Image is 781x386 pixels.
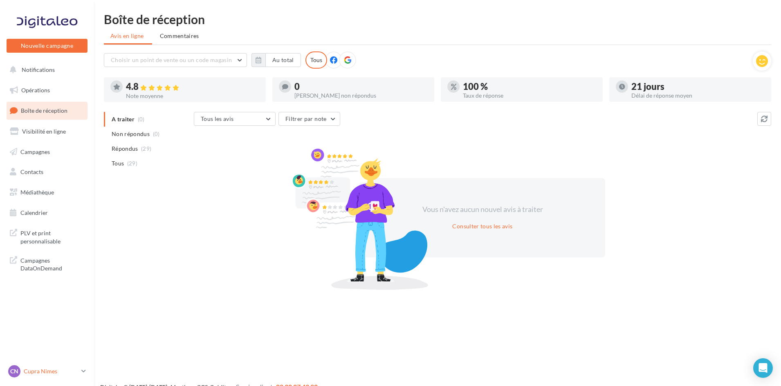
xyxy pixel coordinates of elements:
span: Non répondus [112,130,150,138]
span: Choisir un point de vente ou un code magasin [111,56,232,63]
span: Opérations [21,87,50,94]
span: Tous les avis [201,115,234,122]
span: Campagnes DataOnDemand [20,255,84,272]
span: Calendrier [20,209,48,216]
div: [PERSON_NAME] non répondus [294,93,428,98]
span: Visibilité en ligne [22,128,66,135]
a: Boîte de réception [5,102,89,119]
a: Médiathèque [5,184,89,201]
a: PLV et print personnalisable [5,224,89,248]
div: 100 % [463,82,596,91]
button: Filtrer par note [278,112,340,126]
div: Délai de réponse moyen [631,93,765,98]
a: CN Cupra Nimes [7,364,88,379]
span: Campagnes [20,148,50,155]
span: Contacts [20,168,43,175]
span: CN [10,367,18,375]
a: Visibilité en ligne [5,123,89,140]
span: Tous [112,159,124,167]
button: Au total [251,53,301,67]
span: PLV et print personnalisable [20,228,84,245]
div: Vous n'avez aucun nouvel avis à traiter [412,204,553,215]
a: Campagnes [5,143,89,161]
p: Cupra Nimes [24,367,78,375]
div: 21 jours [631,82,765,91]
span: (29) [141,145,151,152]
button: Notifications [5,61,86,78]
a: Opérations [5,82,89,99]
div: Taux de réponse [463,93,596,98]
span: (29) [127,160,137,167]
a: Contacts [5,163,89,181]
div: Note moyenne [126,93,259,99]
span: Médiathèque [20,189,54,196]
div: Boîte de réception [104,13,771,25]
button: Au total [265,53,301,67]
div: 0 [294,82,428,91]
button: Choisir un point de vente ou un code magasin [104,53,247,67]
div: Open Intercom Messenger [753,358,773,378]
button: Nouvelle campagne [7,39,88,53]
div: Tous [305,51,327,69]
a: Campagnes DataOnDemand [5,252,89,276]
span: Répondus [112,145,138,153]
span: Notifications [22,66,55,73]
span: (0) [153,131,160,137]
button: Tous les avis [194,112,276,126]
a: Calendrier [5,204,89,221]
button: Consulter tous les avis [449,221,516,231]
span: Boîte de réception [21,107,67,114]
span: Commentaires [160,32,199,40]
div: 4.8 [126,82,259,91]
